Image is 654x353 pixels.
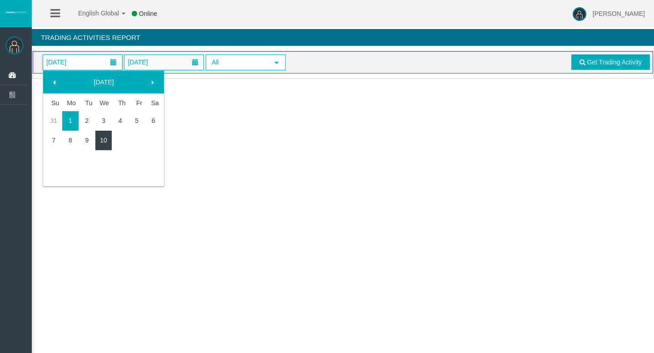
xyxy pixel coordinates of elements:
h4: Trading Activities Report [32,29,654,46]
a: 2 [79,113,95,129]
a: 3 [95,113,112,129]
th: Saturday [145,95,162,111]
a: 10 [95,132,112,148]
span: English Global [66,10,119,17]
a: 8 [62,132,79,148]
img: logo.svg [5,10,27,14]
th: Thursday [112,95,129,111]
th: Sunday [45,95,62,111]
span: [DATE] [125,56,150,69]
span: Online [139,10,157,17]
a: 9 [79,132,95,148]
a: 7 [45,132,62,148]
td: Current focused date is Monday, September 01, 2025 [62,111,79,131]
span: All [207,55,268,69]
span: [DATE] [44,56,69,69]
span: Get Trading Activity [587,59,642,66]
img: user-image [573,7,586,21]
a: 6 [145,113,162,129]
a: 4 [112,113,129,129]
th: Wednesday [95,95,112,111]
th: Friday [129,95,145,111]
span: select [273,59,280,66]
th: Tuesday [79,95,95,111]
a: 31 [45,113,62,129]
span: [PERSON_NAME] [593,10,645,17]
th: Monday [62,95,79,111]
a: 5 [129,113,145,129]
a: 1 [62,113,79,129]
a: [DATE] [65,74,143,90]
